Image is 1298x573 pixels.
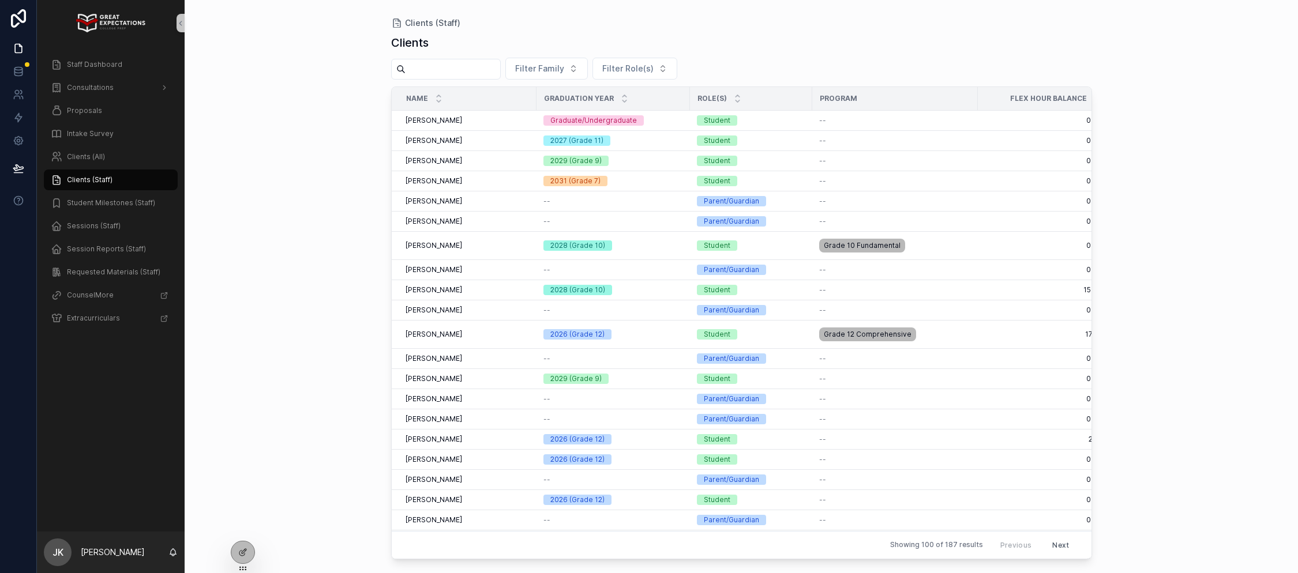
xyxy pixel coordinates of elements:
span: Name [406,94,428,103]
a: 0.00 [985,455,1102,464]
a: Requested Materials (Staff) [44,262,178,282]
a: -- [543,217,683,226]
a: -- [543,265,683,274]
a: -- [543,394,683,404]
a: -- [819,495,971,504]
span: 0.00 [985,374,1102,383]
a: 2028 (Grade 10) [543,285,683,295]
div: 2028 (Grade 10) [550,285,605,295]
div: 2027 (Grade 11) [550,135,603,146]
a: Parent/Guardian [697,353,805,364]
div: Parent/Guardian [704,196,759,206]
a: [PERSON_NAME] [406,197,530,206]
span: Sessions (Staff) [67,221,121,231]
span: 0.00 [985,116,1102,125]
img: App logo [76,14,145,32]
a: [PERSON_NAME] [406,435,530,444]
span: [PERSON_NAME] [406,354,462,363]
span: Showing 100 of 187 results [890,541,983,550]
span: -- [819,495,826,504]
a: Student Milestones (Staff) [44,193,178,213]
a: 2031 (Grade 7) [543,176,683,186]
a: [PERSON_NAME] [406,136,530,145]
a: Student [697,156,805,166]
div: 2026 (Grade 12) [550,454,605,465]
a: [PERSON_NAME] [406,241,530,250]
a: 15.09 [985,285,1102,295]
a: Parent/Guardian [697,305,805,315]
span: [PERSON_NAME] [406,116,462,125]
a: 0.00 [985,306,1102,315]
a: 0.00 [985,265,1102,274]
div: 2026 (Grade 12) [550,329,605,340]
div: 2029 (Grade 9) [550,156,602,166]
a: -- [543,475,683,484]
a: 0.00 [985,414,1102,424]
span: [PERSON_NAME] [406,515,462,525]
a: -- [819,354,971,363]
span: -- [543,265,550,274]
a: 0.00 [985,156,1102,165]
span: -- [819,414,826,424]
a: -- [819,394,971,404]
a: Parent/Guardian [697,414,805,424]
a: -- [819,475,971,484]
span: Consultations [67,83,114,92]
span: [PERSON_NAME] [406,374,462,383]
span: Student Milestones (Staff) [67,198,155,208]
a: [PERSON_NAME] [406,475,530,484]
a: -- [819,414,971,424]
button: Next [1044,536,1077,554]
a: Student [697,495,805,505]
div: Parent/Guardian [704,353,759,364]
span: Staff Dashboard [67,60,122,69]
a: -- [819,435,971,444]
span: [PERSON_NAME] [406,330,462,339]
span: [PERSON_NAME] [406,176,462,186]
span: -- [819,265,826,274]
span: 2.51 [985,435,1102,444]
div: Student [704,156,730,166]
a: [PERSON_NAME] [406,217,530,226]
a: -- [819,306,971,315]
span: -- [819,455,826,464]
a: -- [819,176,971,186]
a: 0.00 [985,354,1102,363]
span: Filter Role(s) [602,63,654,74]
a: 0.00 [985,136,1102,145]
a: 0.00 [985,197,1102,206]
span: Clients (Staff) [405,17,460,29]
span: [PERSON_NAME] [406,475,462,484]
a: Student [697,176,805,186]
div: Student [704,434,730,444]
a: [PERSON_NAME] [406,495,530,504]
span: Clients (Staff) [67,175,112,184]
span: [PERSON_NAME] [406,217,462,226]
a: 0.00 [985,475,1102,484]
span: Clients (All) [67,152,105,161]
a: 0.00 [985,176,1102,186]
span: [PERSON_NAME] [406,197,462,206]
a: [PERSON_NAME] [406,285,530,295]
span: -- [819,217,826,226]
a: Student [697,329,805,340]
span: -- [819,116,826,125]
button: Select Button [592,58,677,80]
span: [PERSON_NAME] [406,435,462,444]
a: -- [543,306,683,315]
span: -- [543,306,550,315]
span: -- [819,515,826,525]
span: Grade 12 Comprehensive [824,330,911,339]
a: [PERSON_NAME] [406,156,530,165]
a: -- [819,217,971,226]
div: Parent/Guardian [704,265,759,275]
span: 0.00 [985,515,1102,525]
a: Student [697,135,805,146]
span: -- [819,374,826,383]
a: Parent/Guardian [697,196,805,206]
span: [PERSON_NAME] [406,241,462,250]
